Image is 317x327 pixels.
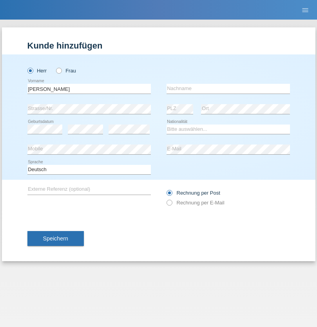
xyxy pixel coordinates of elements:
[27,231,84,246] button: Speichern
[297,7,313,12] a: menu
[301,6,309,14] i: menu
[27,41,290,51] h1: Kunde hinzufügen
[56,68,76,74] label: Frau
[167,190,220,196] label: Rechnung per Post
[56,68,61,73] input: Frau
[43,235,68,242] span: Speichern
[167,190,172,200] input: Rechnung per Post
[167,200,225,206] label: Rechnung per E-Mail
[167,200,172,210] input: Rechnung per E-Mail
[27,68,47,74] label: Herr
[27,68,33,73] input: Herr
